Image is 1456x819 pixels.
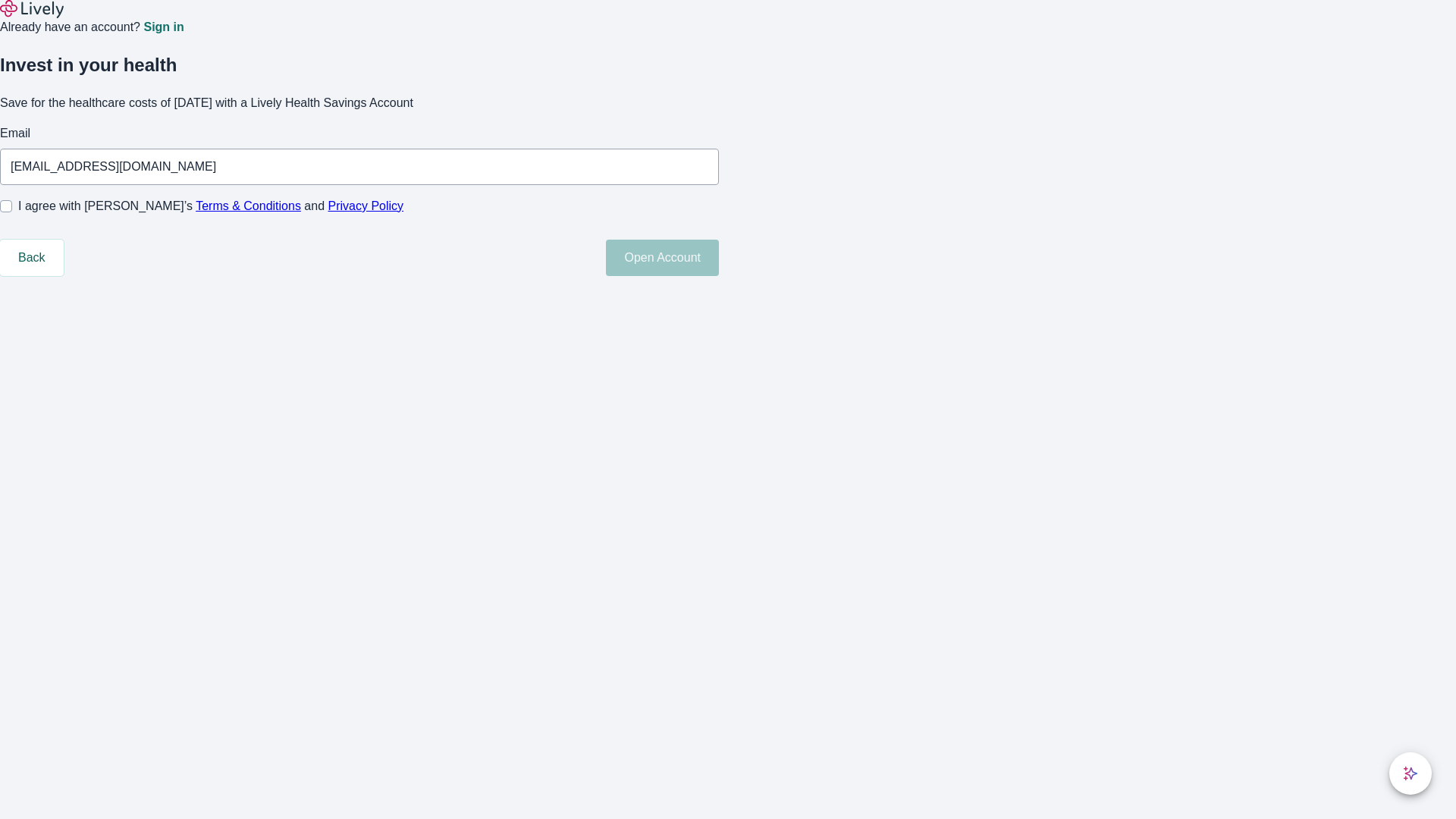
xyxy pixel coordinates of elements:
a: Sign in [143,21,184,33]
span: I agree with [PERSON_NAME]’s and [18,197,403,215]
a: Terms & Conditions [196,199,301,212]
button: chat [1389,752,1432,795]
a: Privacy Policy [328,199,404,212]
svg: Lively AI Assistant [1403,766,1418,781]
